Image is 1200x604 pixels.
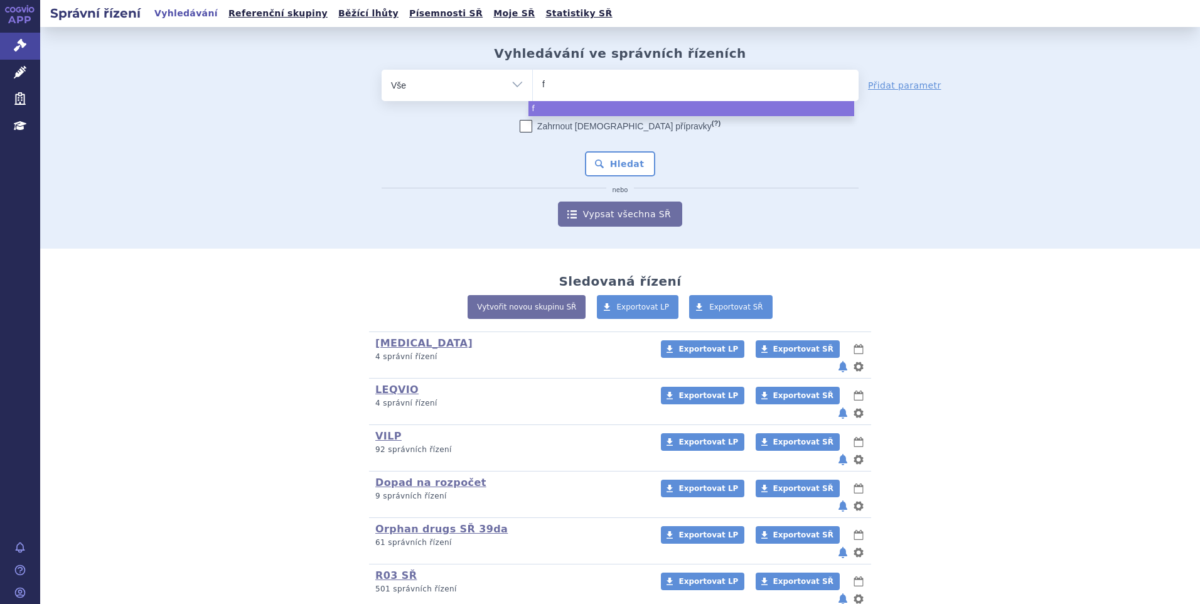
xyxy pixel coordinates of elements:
[40,4,151,22] h2: Správní řízení
[661,573,744,590] a: Exportovat LP
[756,387,840,404] a: Exportovat SŘ
[852,406,865,421] button: nastavení
[520,120,721,132] label: Zahrnout [DEMOGRAPHIC_DATA] přípravky
[756,340,840,358] a: Exportovat SŘ
[852,527,865,542] button: lhůty
[606,186,635,194] i: nebo
[661,340,744,358] a: Exportovat LP
[490,5,538,22] a: Moje SŘ
[375,569,417,581] a: R03 SŘ
[773,531,833,539] span: Exportovat SŘ
[661,480,744,497] a: Exportovat LP
[837,499,849,514] button: notifikace
[852,574,865,589] button: lhůty
[375,584,645,595] p: 501 správních řízení
[559,274,681,289] h2: Sledovaná řízení
[852,499,865,514] button: nastavení
[661,433,744,451] a: Exportovat LP
[661,387,744,404] a: Exportovat LP
[617,303,670,311] span: Exportovat LP
[494,46,746,61] h2: Vyhledávání ve správních řízeních
[837,545,849,560] button: notifikace
[225,5,331,22] a: Referenční skupiny
[468,295,586,319] a: Vytvořit novou skupinu SŘ
[756,433,840,451] a: Exportovat SŘ
[375,384,419,396] a: LEQVIO
[528,101,854,116] li: f
[585,151,656,176] button: Hledat
[773,391,833,400] span: Exportovat SŘ
[852,481,865,496] button: lhůty
[375,537,645,548] p: 61 správních řízení
[151,5,222,22] a: Vyhledávání
[678,577,738,586] span: Exportovat LP
[678,438,738,446] span: Exportovat LP
[773,438,833,446] span: Exportovat SŘ
[558,202,682,227] a: Vypsat všechna SŘ
[678,391,738,400] span: Exportovat LP
[773,345,833,353] span: Exportovat SŘ
[852,388,865,403] button: lhůty
[375,398,645,409] p: 4 správní řízení
[756,526,840,544] a: Exportovat SŘ
[868,79,941,92] a: Přidat parametr
[852,452,865,467] button: nastavení
[837,452,849,467] button: notifikace
[709,303,763,311] span: Exportovat SŘ
[773,484,833,493] span: Exportovat SŘ
[678,484,738,493] span: Exportovat LP
[837,359,849,374] button: notifikace
[678,345,738,353] span: Exportovat LP
[773,577,833,586] span: Exportovat SŘ
[375,352,645,362] p: 4 správní řízení
[375,491,645,502] p: 9 správních řízení
[597,295,679,319] a: Exportovat LP
[678,531,738,539] span: Exportovat LP
[712,119,721,127] abbr: (?)
[375,337,473,349] a: [MEDICAL_DATA]
[661,526,744,544] a: Exportovat LP
[852,434,865,450] button: lhůty
[335,5,402,22] a: Běžící lhůty
[375,430,402,442] a: VILP
[852,359,865,374] button: nastavení
[756,480,840,497] a: Exportovat SŘ
[852,545,865,560] button: nastavení
[542,5,616,22] a: Statistiky SŘ
[689,295,773,319] a: Exportovat SŘ
[756,573,840,590] a: Exportovat SŘ
[375,445,645,455] p: 92 správních řízení
[375,523,508,535] a: Orphan drugs SŘ 39da
[852,342,865,357] button: lhůty
[405,5,486,22] a: Písemnosti SŘ
[837,406,849,421] button: notifikace
[375,477,486,488] a: Dopad na rozpočet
